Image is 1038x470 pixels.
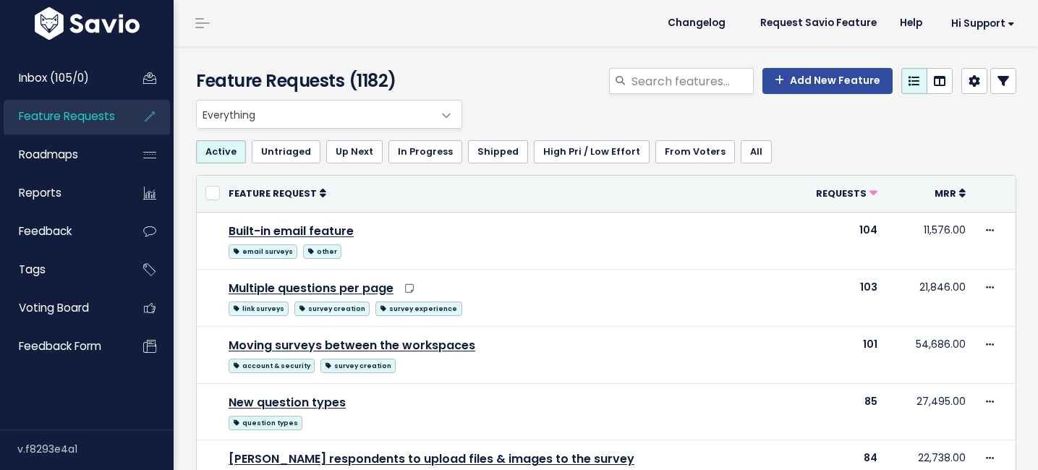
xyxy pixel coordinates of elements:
[782,326,886,383] td: 101
[229,223,354,239] a: Built-in email feature
[886,383,975,440] td: 27,495.00
[19,185,61,200] span: Reports
[19,108,115,124] span: Feature Requests
[229,416,302,430] span: question types
[468,140,528,163] a: Shipped
[782,383,886,440] td: 85
[229,244,297,259] span: email surveys
[888,12,934,34] a: Help
[229,394,346,411] a: New question types
[886,269,975,326] td: 21,846.00
[886,326,975,383] td: 54,686.00
[816,187,867,200] span: Requests
[229,359,315,373] span: account & security
[534,140,650,163] a: High Pri / Low Effort
[229,302,289,316] span: link surveys
[782,269,886,326] td: 103
[4,61,120,95] a: Inbox (105/0)
[4,176,120,210] a: Reports
[934,12,1026,35] a: Hi Support
[375,299,461,317] a: survey experience
[229,187,317,200] span: Feature Request
[229,450,634,467] a: [PERSON_NAME] respondents to upload files & images to the survey
[19,262,46,277] span: Tags
[935,186,966,200] a: MRR
[229,280,393,296] a: Multiple questions per page
[4,100,120,133] a: Feature Requests
[294,299,370,317] a: survey creation
[229,413,302,431] a: question types
[303,242,341,260] a: other
[935,187,956,200] span: MRR
[19,300,89,315] span: Voting Board
[196,100,462,129] span: Everything
[886,212,975,269] td: 11,576.00
[4,138,120,171] a: Roadmaps
[320,356,396,374] a: survey creation
[320,359,396,373] span: survey creation
[4,253,120,286] a: Tags
[197,101,433,128] span: Everything
[816,186,877,200] a: Requests
[388,140,462,163] a: In Progress
[19,223,72,239] span: Feedback
[294,302,370,316] span: survey creation
[4,291,120,325] a: Voting Board
[668,18,726,28] span: Changelog
[196,68,455,94] h4: Feature Requests (1182)
[741,140,772,163] a: All
[19,70,89,85] span: Inbox (105/0)
[326,140,383,163] a: Up Next
[762,68,893,94] a: Add New Feature
[749,12,888,34] a: Request Savio Feature
[4,330,120,363] a: Feedback form
[17,430,174,468] div: v.f8293e4a1
[303,244,341,259] span: other
[19,338,101,354] span: Feedback form
[655,140,735,163] a: From Voters
[229,299,289,317] a: link surveys
[229,186,326,200] a: Feature Request
[229,242,297,260] a: email surveys
[229,337,475,354] a: Moving surveys between the workspaces
[630,68,754,94] input: Search features...
[196,140,1016,163] ul: Filter feature requests
[252,140,320,163] a: Untriaged
[31,7,143,40] img: logo-white.9d6f32f41409.svg
[4,215,120,248] a: Feedback
[196,140,246,163] a: Active
[951,18,1015,29] span: Hi Support
[229,356,315,374] a: account & security
[375,302,461,316] span: survey experience
[782,212,886,269] td: 104
[19,147,78,162] span: Roadmaps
